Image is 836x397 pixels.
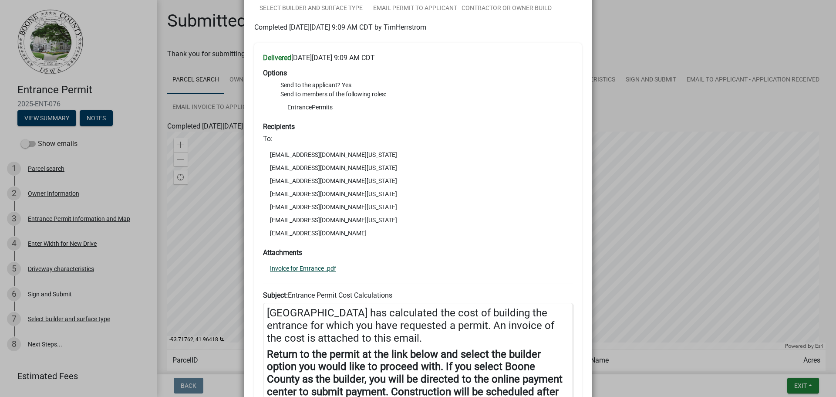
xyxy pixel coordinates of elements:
strong: Subject: [263,291,288,299]
strong: Delivered [263,54,291,62]
li: [EMAIL_ADDRESS][DOMAIN_NAME][US_STATE] [263,161,573,174]
strong: Recipients [263,122,295,131]
li: [EMAIL_ADDRESS][DOMAIN_NAME][US_STATE] [263,174,573,187]
strong: Attachments [263,248,302,257]
h6: To: [263,135,573,143]
li: [EMAIL_ADDRESS][DOMAIN_NAME][US_STATE] [263,148,573,161]
strong: Options [263,69,287,77]
li: [EMAIL_ADDRESS][DOMAIN_NAME][US_STATE] [263,200,573,214]
li: [EMAIL_ADDRESS][DOMAIN_NAME] [263,227,573,240]
span: Completed [DATE][DATE] 9:09 AM CDT by TimHerrstrom [254,23,426,31]
h6: Entrance Permit Cost Calculations [263,291,573,299]
a: Invoice for Entrance .pdf [270,265,336,271]
h6: [DATE][DATE] 9:09 AM CDT [263,54,573,62]
li: [EMAIL_ADDRESS][DOMAIN_NAME][US_STATE] [263,187,573,200]
li: Send to members of the following roles: [280,90,573,115]
li: Send to the applicant? Yes [280,81,573,90]
li: EntrancePermits [280,101,573,114]
li: [EMAIL_ADDRESS][DOMAIN_NAME][US_STATE] [263,214,573,227]
h4: [GEOGRAPHIC_DATA] has calculated the cost of building the entrance for which you have requested a... [267,307,569,344]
